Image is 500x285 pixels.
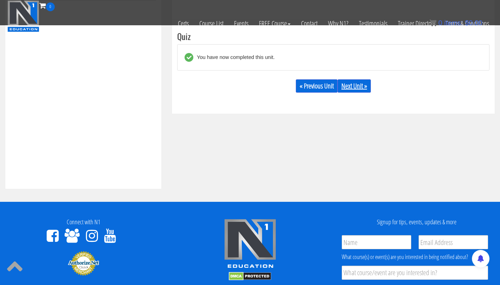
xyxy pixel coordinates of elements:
[229,272,271,280] img: DMCA.com Protection Status
[342,235,411,249] input: Name
[419,235,488,249] input: Email Address
[465,19,469,27] span: $
[7,0,39,32] img: n1-education
[296,79,338,93] a: « Previous Unit
[296,11,323,36] a: Contact
[339,219,495,226] h4: Signup for tips, events, updates & more
[465,19,482,27] bdi: 0.00
[39,1,55,10] a: 0
[46,2,55,11] span: 0
[224,219,276,271] img: n1-edu-logo
[254,11,296,36] a: FREE Course
[354,11,393,36] a: Testimonials
[342,253,488,261] div: What course(s) or event(s) are you interested in being notified about?
[338,79,371,93] a: Next Unit »
[440,11,494,36] a: Terms & Conditions
[393,11,440,36] a: Trainer Directory
[323,11,354,36] a: Why N1?
[193,53,275,62] div: You have now completed this unit.
[429,19,436,26] img: icon11.png
[444,19,463,27] span: items:
[68,251,99,276] img: Authorize.Net Merchant - Click to Verify
[429,19,482,27] a: 0 items: $0.00
[177,32,489,41] h3: Quiz
[438,19,442,27] span: 0
[173,11,194,36] a: Certs
[5,219,161,226] h4: Connect with N1
[194,11,229,36] a: Course List
[342,266,488,280] input: What course/event are you interested in?
[229,11,254,36] a: Events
